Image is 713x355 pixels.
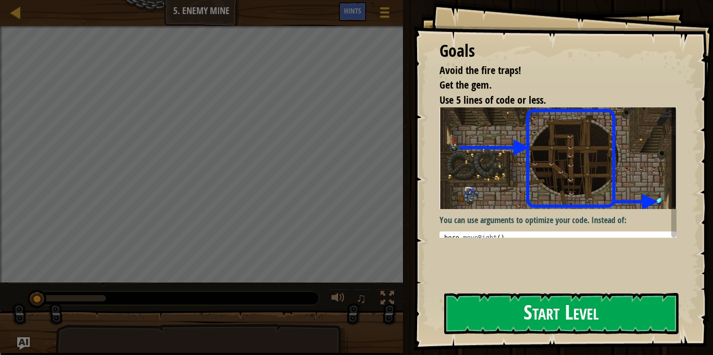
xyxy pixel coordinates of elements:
span: Hints [344,6,361,16]
img: Enemy mine [439,107,676,209]
span: ♫ [356,290,366,306]
div: Options [4,62,709,71]
div: Move To ... [4,43,709,53]
button: Ask AI [17,337,30,350]
div: Delete [4,53,709,62]
li: Get the gem. [426,78,674,93]
p: You can use arguments to optimize your code. Instead of: [439,214,676,226]
button: Start Level [444,293,679,334]
div: Sort A > Z [4,25,709,34]
button: ♫ [354,289,372,310]
div: Home [4,4,218,14]
div: Sign out [4,71,709,81]
li: Avoid the fire traps! [426,63,674,78]
li: Use 5 lines of code or less. [426,93,674,108]
button: Toggle fullscreen [377,289,398,310]
button: Adjust volume [328,289,349,310]
input: Search outlines [4,14,97,25]
span: Avoid the fire traps! [439,63,521,77]
div: Sort New > Old [4,34,709,43]
span: Use 5 lines of code or less. [439,93,546,107]
div: Goals [439,39,676,63]
button: Show game menu [372,2,398,27]
span: Get the gem. [439,78,492,92]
